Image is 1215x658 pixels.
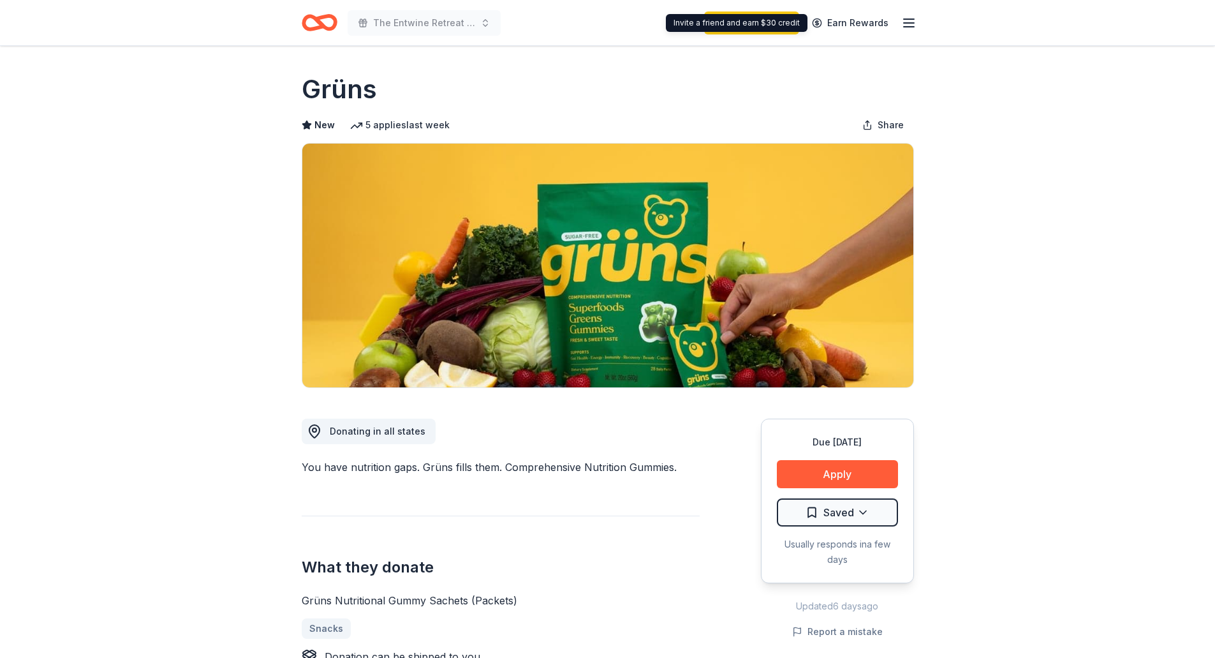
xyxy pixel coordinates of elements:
[330,426,425,437] span: Donating in all states
[777,460,898,488] button: Apply
[777,498,898,527] button: Saved
[823,504,854,521] span: Saved
[777,435,898,450] div: Due [DATE]
[792,624,883,639] button: Report a mistake
[302,593,700,608] div: Grüns Nutritional Gummy Sachets (Packets)
[302,460,700,475] div: You have nutrition gaps. Grüns fills them. Comprehensive Nutrition Gummies.
[878,117,904,133] span: Share
[302,71,377,107] h1: Grüns
[373,15,475,31] span: The Entwine Retreat and Silent Auction
[804,11,896,34] a: Earn Rewards
[666,14,807,32] div: Invite a friend and earn $30 credit
[350,117,450,133] div: 5 applies last week
[302,144,913,387] img: Image for Grüns
[302,557,700,578] h2: What they donate
[761,599,914,614] div: Updated 6 days ago
[302,618,351,639] a: Snacks
[852,112,914,138] button: Share
[314,117,335,133] span: New
[777,537,898,567] div: Usually responds in a few days
[704,11,799,34] a: Start free trial
[302,8,337,38] a: Home
[348,10,501,36] button: The Entwine Retreat and Silent Auction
